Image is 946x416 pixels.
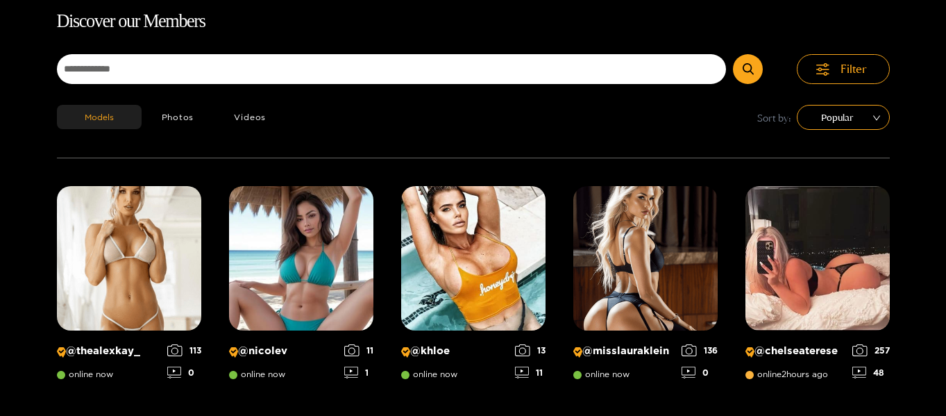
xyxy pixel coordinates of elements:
[401,186,546,331] img: Creator Profile Image: khloe
[229,186,373,389] a: Creator Profile Image: nicolev@nicolevonline now111
[401,369,457,379] span: online now
[229,186,373,331] img: Creator Profile Image: nicolev
[807,107,879,128] span: Popular
[515,367,546,378] div: 11
[401,186,546,389] a: Creator Profile Image: khloe@khloeonline now1311
[852,344,890,356] div: 257
[733,54,763,84] button: Submit Search
[142,105,214,129] button: Photos
[57,105,142,129] button: Models
[57,7,890,36] h1: Discover our Members
[344,344,373,356] div: 11
[57,186,201,389] a: Creator Profile Image: thealexkay_@thealexkay_online now1130
[57,186,201,331] img: Creator Profile Image: thealexkay_
[745,369,828,379] span: online 2 hours ago
[401,344,508,358] p: @ khloe
[573,369,630,379] span: online now
[57,369,113,379] span: online now
[797,54,890,84] button: Filter
[841,61,867,77] span: Filter
[515,344,546,356] div: 13
[167,344,201,356] div: 113
[214,105,286,129] button: Videos
[745,186,890,389] a: Creator Profile Image: chelseaterese@chelseatereseonline2hours ago25748
[57,344,160,358] p: @ thealexkay_
[682,344,718,356] div: 136
[573,186,718,389] a: Creator Profile Image: misslauraklein@misslaurakleinonline now1360
[745,186,890,331] img: Creator Profile Image: chelseaterese
[797,105,890,130] div: sort
[682,367,718,378] div: 0
[344,367,373,378] div: 1
[757,110,791,126] span: Sort by:
[852,367,890,378] div: 48
[573,186,718,331] img: Creator Profile Image: misslauraklein
[167,367,201,378] div: 0
[229,344,337,358] p: @ nicolev
[573,344,675,358] p: @ misslauraklein
[745,344,845,358] p: @ chelseaterese
[229,369,285,379] span: online now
